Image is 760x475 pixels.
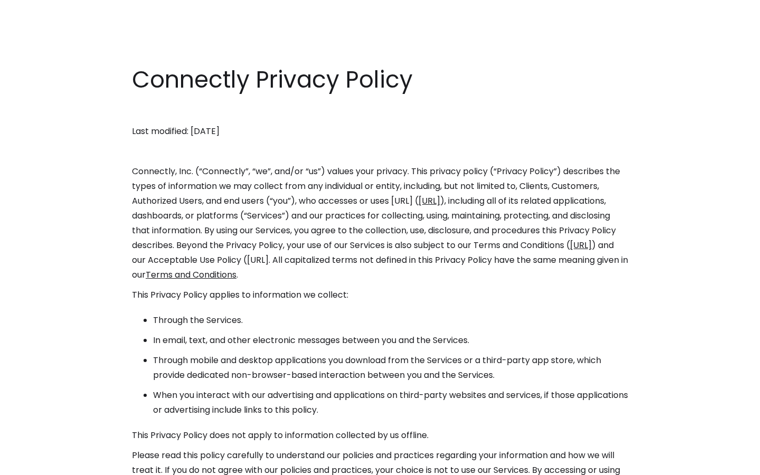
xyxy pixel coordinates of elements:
[132,104,628,119] p: ‍
[132,288,628,302] p: This Privacy Policy applies to information we collect:
[153,333,628,348] li: In email, text, and other electronic messages between you and the Services.
[21,457,63,471] ul: Language list
[132,144,628,159] p: ‍
[132,124,628,139] p: Last modified: [DATE]
[132,164,628,282] p: Connectly, Inc. (“Connectly”, “we”, and/or “us”) values your privacy. This privacy policy (“Priva...
[132,63,628,96] h1: Connectly Privacy Policy
[132,428,628,443] p: This Privacy Policy does not apply to information collected by us offline.
[419,195,440,207] a: [URL]
[153,353,628,383] li: Through mobile and desktop applications you download from the Services or a third-party app store...
[146,269,236,281] a: Terms and Conditions
[153,388,628,417] li: When you interact with our advertising and applications on third-party websites and services, if ...
[11,455,63,471] aside: Language selected: English
[570,239,592,251] a: [URL]
[153,313,628,328] li: Through the Services.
